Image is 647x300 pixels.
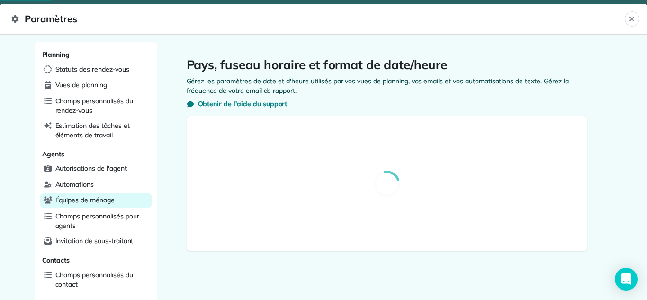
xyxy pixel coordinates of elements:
a: Estimation des tâches et éléments de travail [40,119,152,142]
span: Invitation de sous-traitant [55,236,134,245]
span: Agents [42,150,65,158]
a: Statuts des rendez-vous [40,63,152,77]
span: Planning [42,50,70,59]
span: Équipes de ménage [55,195,115,205]
span: Automations [55,180,94,189]
a: Vues de planning [40,78,152,92]
span: Contacts [42,256,70,264]
a: Invitation de sous-traitant [40,234,152,248]
a: Autorisations de l'agent [40,162,152,176]
span: Estimation des tâches et éléments de travail [55,121,148,140]
button: Obtenir de l'aide du support [187,99,288,109]
span: Statuts des rendez-vous [55,64,129,74]
h1: Pays, fuseau horaire et format de date/heure [187,57,587,73]
a: Équipes de ménage [40,193,152,208]
div: Open Intercom Messenger [615,268,638,291]
a: Champs personnalisés du rendez-vous [40,94,152,117]
a: Champs personnalisés du contact [40,268,152,291]
a: Champs personnalisés pour agents [40,209,152,232]
span: Paramètres [11,11,625,27]
span: Champs personnalisés du contact [55,270,148,289]
span: Autorisations de l'agent [55,164,127,173]
a: Automations [40,178,152,192]
span: Champs personnalisés pour agents [55,211,148,230]
span: Vues de planning [55,80,107,90]
button: Fermer [625,11,639,27]
span: Champs personnalisés du rendez-vous [55,96,148,115]
p: Gérez les paramètres de date et d'heure utilisés par vos vues de planning, vos emails et vos auto... [187,76,587,95]
span: Obtenir de l'aide du support [198,99,288,109]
